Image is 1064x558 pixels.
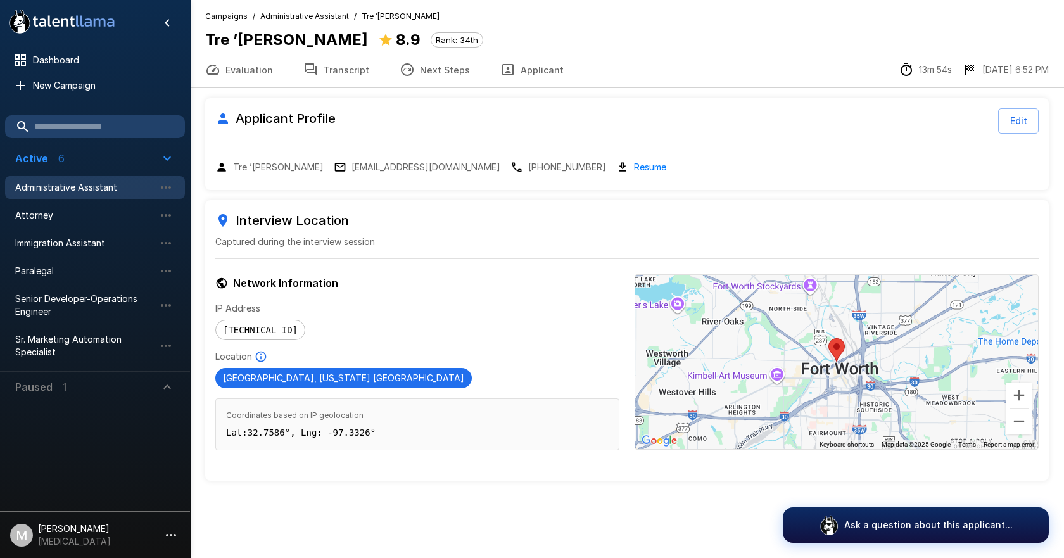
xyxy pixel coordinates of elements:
div: Copy email address [334,161,500,174]
button: Next Steps [384,52,485,87]
button: Ask a question about this applicant... [783,507,1049,543]
span: / [253,10,255,23]
button: Edit [998,108,1039,134]
button: Transcript [288,52,384,87]
button: Zoom in [1006,383,1032,408]
button: Zoom out [1006,409,1032,434]
span: Coordinates based on IP geolocation [226,409,609,422]
img: logo_glasses@2x.png [819,515,839,535]
div: Copy name [215,161,324,174]
button: Keyboard shortcuts [820,440,874,449]
p: Lat: 32.7586 °, Lng: -97.3326 ° [226,426,609,439]
span: Map data ©2025 Google [882,441,951,448]
u: Campaigns [205,11,248,21]
p: Captured during the interview session [215,236,1039,248]
h6: Network Information [215,274,619,292]
span: Tre ’[PERSON_NAME] [362,10,440,23]
p: IP Address [215,302,619,315]
h6: Applicant Profile [215,108,336,129]
span: / [354,10,357,23]
p: Tre ’[PERSON_NAME] [233,161,324,174]
div: The time between starting and completing the interview [899,62,952,77]
a: Report a map error [984,441,1034,448]
span: [GEOGRAPHIC_DATA], [US_STATE] [GEOGRAPHIC_DATA] [215,372,472,383]
b: 8.9 [396,30,421,49]
p: 13m 54s [919,63,952,76]
span: Rank: 34th [431,35,483,45]
button: Applicant [485,52,579,87]
div: The date and time when the interview was completed [962,62,1049,77]
b: Tre ’[PERSON_NAME] [205,30,368,49]
div: Download resume [616,160,666,174]
svg: Based on IP Address and not guaranteed to be accurate [255,350,267,363]
p: [EMAIL_ADDRESS][DOMAIN_NAME] [351,161,500,174]
a: Open this area in Google Maps (opens a new window) [638,433,680,449]
p: [PHONE_NUMBER] [528,161,606,174]
p: [DATE] 6:52 PM [982,63,1049,76]
p: Location [215,350,252,363]
button: Evaluation [190,52,288,87]
u: Administrative Assistant [260,11,349,21]
img: Google [638,433,680,449]
div: Copy phone number [510,161,606,174]
a: Terms [958,441,976,448]
p: Ask a question about this applicant... [844,519,1013,531]
span: [TECHNICAL_ID] [216,325,305,335]
h6: Interview Location [215,210,1039,231]
a: Resume [634,160,666,174]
